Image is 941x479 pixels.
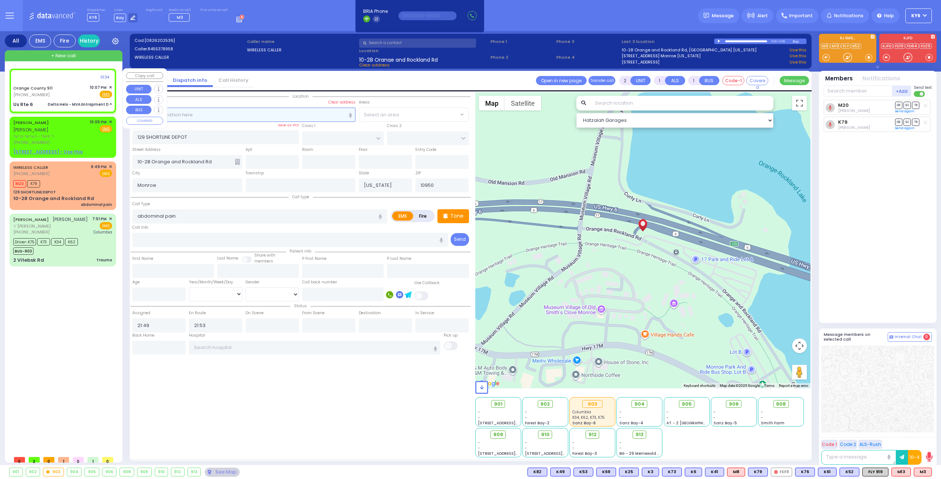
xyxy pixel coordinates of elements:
span: [STREET_ADDRESS][PERSON_NAME] [525,451,594,456]
label: En Route [189,310,206,316]
button: Send [451,233,469,246]
span: [STREET_ADDRESS][PERSON_NAME] [478,420,547,426]
label: First Name [132,256,153,262]
span: TR [912,102,919,109]
label: Floor [359,147,368,153]
a: Open this area in Google Maps (opens a new window) [477,379,501,388]
a: FLY [841,43,850,49]
button: Show satellite imagery [505,96,541,110]
span: 904 [634,400,645,408]
span: Alert [757,12,768,19]
a: M20 [838,102,849,108]
div: K76 [795,468,815,476]
a: [STREET_ADDRESS] [622,59,659,65]
u: EMS [102,92,110,97]
span: 908 [776,400,786,408]
label: Lines [114,8,138,12]
div: 0:58 [779,37,786,46]
div: Delta Helo - MVA Entrapment D ^ [48,102,112,107]
a: Use this [790,59,806,65]
div: K3 [642,468,659,476]
span: K79 [27,180,40,188]
label: P First Name [302,256,326,262]
div: FLY 919 [862,468,888,476]
div: 912 [171,468,184,476]
span: members [254,258,273,264]
a: Call History [213,77,254,84]
span: Location [289,94,312,99]
span: Smith Farm [761,420,784,426]
button: Map camera controls [792,338,807,353]
input: Search hospital [189,341,441,355]
span: - [713,415,716,420]
img: Google [477,379,501,388]
span: - [478,409,480,415]
div: BLS [596,468,616,476]
div: Fire [54,35,76,47]
span: Driver-K75 [13,238,36,246]
span: - [478,415,480,420]
label: Dispatcher [87,8,105,12]
div: FD19 [771,468,792,476]
label: Cross 1 [302,123,315,129]
div: 0:00 [771,37,777,46]
span: Sanz Bay-6 [572,420,596,426]
span: Patient info [286,248,315,254]
button: UNIT [630,76,651,85]
button: Show street map [479,96,505,110]
label: On Scene [246,310,264,316]
a: [PERSON_NAME] [13,217,49,222]
span: K62 [65,238,78,246]
span: 9:49 PM [91,164,107,170]
div: BLS [685,468,702,476]
span: ✕ [109,164,112,170]
span: - [713,409,716,415]
div: M3 [914,468,932,476]
div: BLS [619,468,639,476]
div: K69 [596,468,616,476]
button: Transfer call [588,76,615,85]
label: Last 3 location [622,39,714,45]
span: - [525,445,527,451]
button: Notifications [862,75,900,83]
label: Use Callback [414,280,440,286]
a: M13 [830,43,841,49]
span: Phone 1 [490,39,554,45]
span: BUS-903 [13,247,33,255]
span: - [478,440,480,445]
span: - [619,445,622,451]
div: K6 [685,468,702,476]
a: Orange County 911 [13,85,53,91]
span: - [525,415,527,420]
div: EMS [29,35,51,47]
div: 01:34 [100,75,109,80]
span: - [478,445,480,451]
span: 909 [493,431,503,438]
a: KJFD [881,43,893,49]
label: Medic on call [169,8,192,12]
span: AT - 2 [GEOGRAPHIC_DATA] [666,420,721,426]
span: M3 [177,14,183,20]
span: 1 [58,457,69,462]
label: P Last Name [387,256,411,262]
div: All [5,35,27,47]
button: Covered [746,76,768,85]
span: Phone 4 [556,54,619,61]
span: Columbia [572,409,591,415]
button: Drag Pegman onto the map to open Street View [792,365,807,380]
div: 903 [43,468,64,476]
span: 10:05 PM [90,119,107,125]
span: Help [884,12,894,19]
div: 908 [120,468,134,476]
button: ALS [126,95,151,104]
div: Bay [792,39,806,44]
span: 912 [588,431,597,438]
span: Select an area [364,111,399,119]
div: 129 SHORTLINE DEPOT [13,189,56,195]
span: Sanz Bay-4 [619,420,643,426]
u: EMS [102,126,110,132]
span: 10-28 Orange and Rockland Rd [359,56,438,62]
a: FD64 [906,43,919,49]
button: 10-4 [908,450,922,465]
span: SO [904,119,911,126]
